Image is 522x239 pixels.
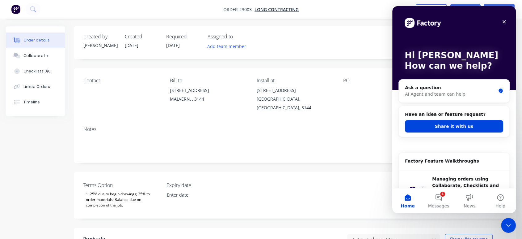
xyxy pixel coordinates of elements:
button: Close [416,4,447,14]
a: Long Contracting [255,7,299,12]
div: [STREET_ADDRESS] [170,86,246,95]
div: Checklists 0/0 [23,68,51,74]
button: Help [93,182,124,207]
span: [DATE] [125,42,138,48]
div: Contact [83,78,160,84]
div: Order details [23,37,50,43]
div: [STREET_ADDRESS]MALVERN, , 3144 [170,86,246,106]
div: Managing orders using Collaborate, Checklists and more [40,170,111,189]
div: [STREET_ADDRESS] [257,86,333,95]
div: Created [125,34,159,40]
div: Bill to [170,78,246,84]
span: Home [8,198,22,202]
label: Terms Option [83,181,161,189]
div: Notes [83,126,507,132]
div: PO [343,78,420,84]
iframe: Intercom live chat [392,6,516,213]
iframe: Intercom live chat [501,218,516,233]
div: [GEOGRAPHIC_DATA], [GEOGRAPHIC_DATA], 3144 [257,95,333,112]
button: Add team member [204,42,250,50]
span: News [71,198,83,202]
button: Checklists 0/0 [6,63,65,79]
label: Expiry date [166,181,244,189]
button: Timeline [6,94,65,110]
img: Factory [11,5,20,14]
div: [PERSON_NAME] [83,42,117,49]
div: [STREET_ADDRESS][GEOGRAPHIC_DATA], [GEOGRAPHIC_DATA], 3144 [257,86,333,112]
button: Add team member [208,42,250,50]
button: Order details [6,33,65,48]
button: Linked Orders [6,79,65,94]
button: News [62,182,93,207]
button: Options [450,4,481,14]
div: Timeline [23,99,40,105]
button: Edit Quote [484,4,515,14]
button: Messages [31,182,62,207]
div: Collaborate [23,53,48,59]
div: Required [166,34,200,40]
span: Help [103,198,113,202]
div: Close [106,10,117,21]
div: 1. 25% due to begin drawings; 25% to order materials; Balance due on completion of the job. [83,190,161,209]
div: Created by [83,34,117,40]
button: Collaborate [6,48,65,63]
span: Messages [36,198,57,202]
span: Order #3003 - [223,7,255,12]
div: Install at [257,78,333,84]
div: Assigned to [208,34,269,40]
div: Managing orders using Collaborate, Checklists and more [6,165,117,214]
div: Linked Orders [23,84,50,89]
span: [DATE] [166,42,180,48]
div: MALVERN, , 3144 [170,95,246,103]
input: Enter date [162,190,239,200]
